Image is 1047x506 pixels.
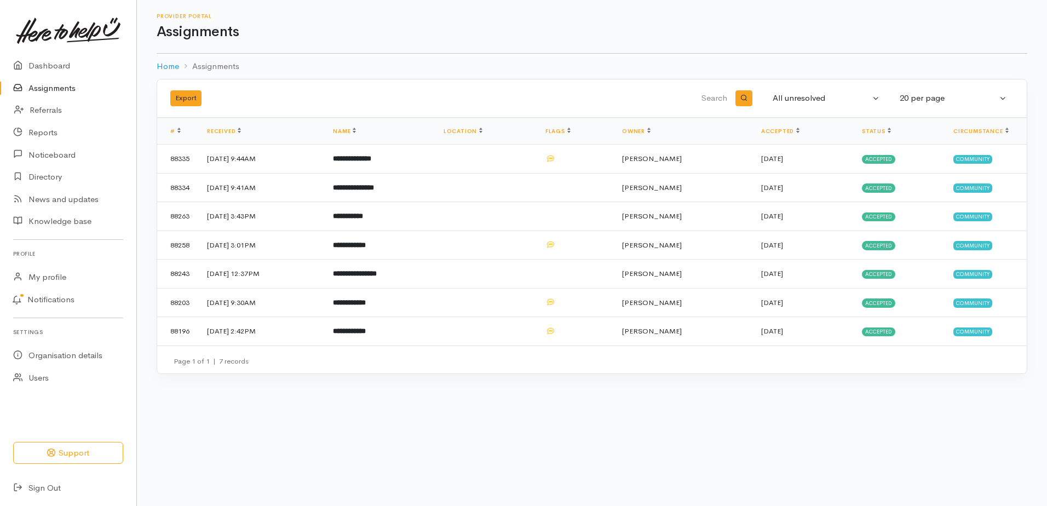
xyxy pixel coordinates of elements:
[333,128,356,135] a: Name
[170,90,202,106] button: Export
[862,212,895,221] span: Accepted
[862,183,895,192] span: Accepted
[157,173,198,202] td: 88334
[179,60,239,73] li: Assignments
[622,183,682,192] span: [PERSON_NAME]
[198,260,324,289] td: [DATE] 12:37PM
[761,269,783,278] time: [DATE]
[862,327,895,336] span: Accepted
[761,326,783,336] time: [DATE]
[862,298,895,307] span: Accepted
[862,270,895,279] span: Accepted
[761,298,783,307] time: [DATE]
[198,202,324,231] td: [DATE] 3:43PM
[198,288,324,317] td: [DATE] 9:30AM
[157,288,198,317] td: 88203
[761,183,783,192] time: [DATE]
[761,211,783,221] time: [DATE]
[198,173,324,202] td: [DATE] 9:41AM
[157,24,1027,40] h1: Assignments
[622,211,682,221] span: [PERSON_NAME]
[157,60,179,73] a: Home
[862,128,891,135] a: Status
[766,88,887,109] button: All unresolved
[198,231,324,260] td: [DATE] 3:01PM
[900,92,997,105] div: 20 per page
[157,231,198,260] td: 88258
[761,128,799,135] a: Accepted
[953,183,992,192] span: Community
[157,145,198,174] td: 88335
[622,128,651,135] a: Owner
[953,155,992,164] span: Community
[213,357,216,366] span: |
[198,145,324,174] td: [DATE] 9:44AM
[893,88,1014,109] button: 20 per page
[170,128,181,135] a: #
[773,92,870,105] div: All unresolved
[444,128,482,135] a: Location
[953,212,992,221] span: Community
[207,128,241,135] a: Received
[953,298,992,307] span: Community
[157,202,198,231] td: 88263
[157,13,1027,19] h6: Provider Portal
[13,246,123,261] h6: Profile
[545,128,571,135] a: Flags
[157,54,1027,79] nav: breadcrumb
[622,326,682,336] span: [PERSON_NAME]
[157,317,198,346] td: 88196
[953,128,1009,135] a: Circumstance
[953,270,992,279] span: Community
[862,241,895,250] span: Accepted
[198,317,324,346] td: [DATE] 2:42PM
[953,327,992,336] span: Community
[174,357,249,366] small: Page 1 of 1 7 records
[13,442,123,464] button: Support
[862,155,895,164] span: Accepted
[953,241,992,250] span: Community
[622,240,682,250] span: [PERSON_NAME]
[761,240,783,250] time: [DATE]
[13,325,123,340] h6: Settings
[761,154,783,163] time: [DATE]
[622,298,682,307] span: [PERSON_NAME]
[622,154,682,163] span: [PERSON_NAME]
[468,85,729,112] input: Search
[157,260,198,289] td: 88243
[622,269,682,278] span: [PERSON_NAME]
